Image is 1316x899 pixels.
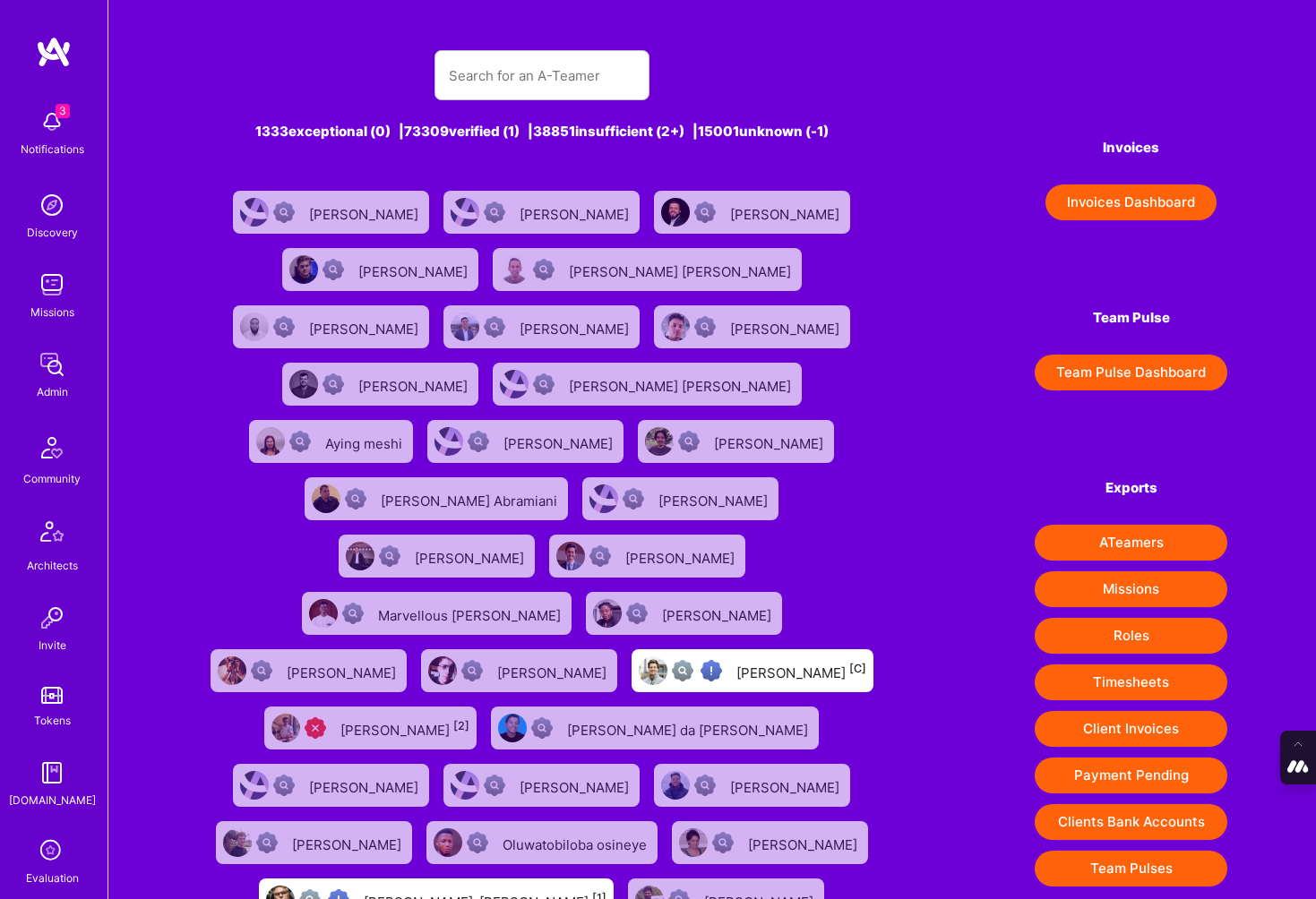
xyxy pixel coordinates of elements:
img: Not Scrubbed [694,316,716,338]
img: User Avatar [661,313,690,341]
div: [PERSON_NAME] [292,831,405,854]
a: User AvatarNot Scrubbed[PERSON_NAME] [542,527,753,585]
h4: Exports [1035,480,1227,496]
a: User AvatarNot Scrubbed[PERSON_NAME] [226,298,436,355]
a: User AvatarNot Scrubbed[PERSON_NAME] [226,184,436,241]
a: User AvatarNot Scrubbed[PERSON_NAME] [436,298,647,355]
img: User Avatar [661,771,690,800]
button: ATeamers [1035,525,1227,561]
img: User Avatar [451,198,479,227]
a: User AvatarNot Scrubbed[PERSON_NAME] [579,585,789,642]
img: User Avatar [434,427,463,456]
button: Roles [1035,618,1227,654]
div: [PERSON_NAME] [520,774,632,797]
a: User AvatarNot Scrubbed[PERSON_NAME] [414,642,624,699]
button: Invoices Dashboard [1045,184,1217,220]
a: User AvatarNot Scrubbed[PERSON_NAME] [436,757,647,814]
img: User Avatar [240,313,269,341]
img: User Avatar [223,828,252,857]
a: User AvatarNot fully vettedHigh Potential User[PERSON_NAME][C] [624,642,881,699]
img: Not Scrubbed [468,431,489,452]
button: Team Pulse Dashboard [1035,355,1227,390]
sup: [2] [453,719,469,732]
img: Community [30,426,73,469]
img: User Avatar [589,484,618,513]
a: User AvatarNot Scrubbed[PERSON_NAME] [226,757,436,814]
button: Missions [1035,571,1227,607]
img: Not Scrubbed [323,259,344,280]
div: [PERSON_NAME] [662,602,775,625]
div: [PERSON_NAME] [PERSON_NAME] [569,258,795,281]
img: User Avatar [240,198,269,227]
div: Discovery [27,223,78,242]
img: Not fully vetted [672,660,693,681]
a: User AvatarNot Scrubbed[PERSON_NAME] [331,527,542,585]
input: Search for an A-Teamer [449,53,635,98]
img: User Avatar [289,370,318,398]
img: User Avatar [639,656,667,685]
button: Payment Pending [1035,758,1227,793]
img: Unqualified [305,717,326,739]
div: Evaluation [26,869,79,887]
div: [PERSON_NAME] [625,544,738,568]
img: Not Scrubbed [694,775,716,796]
div: Aying meshi [325,430,406,453]
span: 3 [56,104,70,118]
div: [PERSON_NAME] [PERSON_NAME] [569,372,795,396]
img: Not Scrubbed [623,488,644,509]
div: Invite [39,636,66,655]
div: Marvellous [PERSON_NAME] [378,602,564,625]
img: teamwork [34,267,70,303]
a: User AvatarNot ScrubbedMarvellous [PERSON_NAME] [295,585,579,642]
div: [PERSON_NAME] [748,831,861,854]
a: User AvatarNot Scrubbed[PERSON_NAME] [436,184,647,241]
img: Not Scrubbed [251,660,272,681]
a: User AvatarNot Scrubbed[PERSON_NAME] [PERSON_NAME] [486,355,809,413]
a: User AvatarNot Scrubbed[PERSON_NAME] da [PERSON_NAME] [484,699,826,757]
img: User Avatar [346,542,374,570]
img: Not Scrubbed [484,316,505,338]
img: Not Scrubbed [533,373,555,395]
img: Invite [34,600,70,636]
img: Architects [30,513,73,556]
a: User AvatarNot Scrubbed[PERSON_NAME] [209,814,419,871]
button: Timesheets [1035,664,1227,700]
div: Tokens [34,711,71,730]
img: Not Scrubbed [273,201,295,223]
a: User AvatarNot Scrubbed[PERSON_NAME] [647,184,857,241]
div: [PERSON_NAME] Abramiani [381,487,561,510]
a: User AvatarNot Scrubbed[PERSON_NAME] [275,241,486,298]
img: Not Scrubbed [273,775,295,796]
img: Not Scrubbed [678,431,700,452]
div: [PERSON_NAME] [309,201,422,224]
img: bell [34,104,70,140]
img: User Avatar [240,771,269,800]
img: Not Scrubbed [626,603,648,624]
div: [PERSON_NAME] [730,774,843,797]
div: [PERSON_NAME] da [PERSON_NAME] [567,716,812,740]
div: [PERSON_NAME] [309,315,422,338]
div: Admin [37,382,68,401]
div: [PERSON_NAME] [497,659,610,682]
img: User Avatar [434,828,462,857]
div: Architects [27,556,78,575]
a: User AvatarNot Scrubbed[PERSON_NAME] [420,413,631,470]
a: User AvatarNot Scrubbed[PERSON_NAME] Abramiani [297,470,575,527]
div: [PERSON_NAME] [736,659,866,682]
sup: [C] [849,662,866,675]
img: Not Scrubbed [484,775,505,796]
a: User AvatarNot Scrubbed[PERSON_NAME] [275,355,486,413]
div: [PERSON_NAME] [415,544,528,568]
h4: Team Pulse [1035,310,1227,326]
div: [PERSON_NAME] [520,201,632,224]
img: User Avatar [309,599,338,628]
div: [DOMAIN_NAME] [9,791,96,809]
img: logo [36,36,72,68]
button: Team Pulses [1035,851,1227,886]
img: User Avatar [289,255,318,284]
h4: Invoices [1035,140,1227,156]
img: User Avatar [593,599,622,628]
img: User Avatar [451,313,479,341]
a: User AvatarNot Scrubbed[PERSON_NAME] [631,413,841,470]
